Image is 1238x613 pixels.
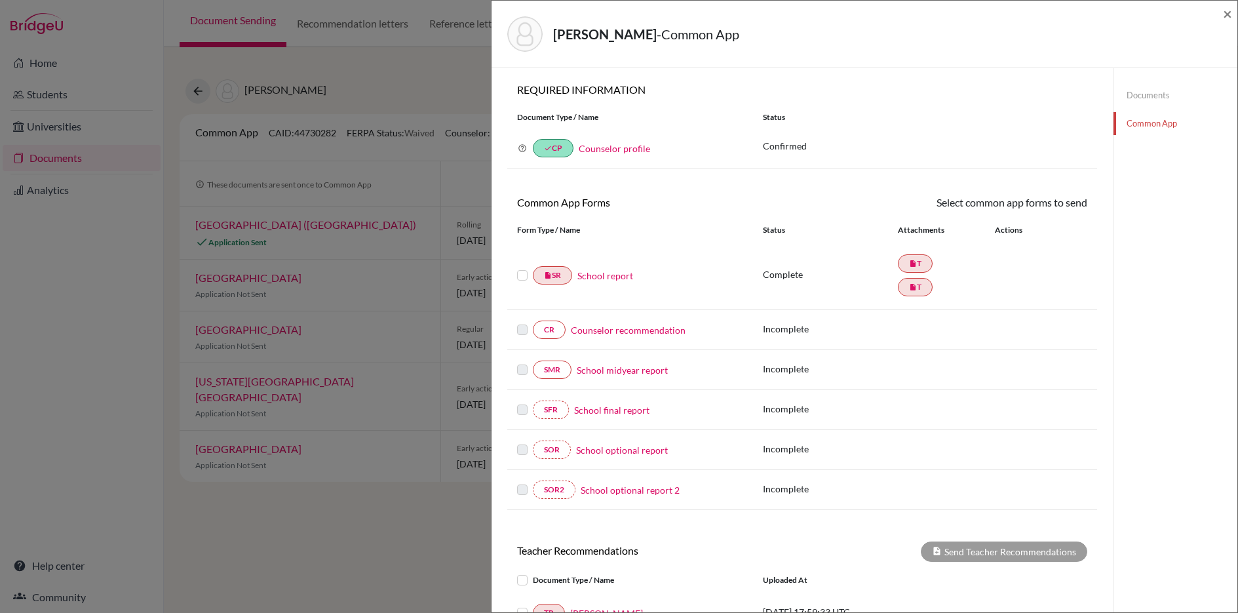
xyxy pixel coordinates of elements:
[544,144,552,152] i: done
[571,323,686,337] a: Counselor recommendation
[553,26,657,42] strong: [PERSON_NAME]
[576,443,668,457] a: School optional report
[898,278,933,296] a: insert_drive_fileT
[979,224,1060,236] div: Actions
[763,402,898,416] p: Incomplete
[533,481,575,499] a: SOR2
[763,322,898,336] p: Incomplete
[533,266,572,285] a: insert_drive_fileSR
[1223,6,1232,22] button: Close
[1113,112,1237,135] a: Common App
[579,143,650,154] a: Counselor profile
[909,283,917,291] i: insert_drive_file
[909,260,917,267] i: insert_drive_file
[802,195,1097,210] div: Select common app forms to send
[763,362,898,376] p: Incomplete
[921,542,1087,562] div: Send Teacher Recommendations
[753,111,1097,123] div: Status
[533,441,571,459] a: SOR
[898,254,933,273] a: insert_drive_fileT
[533,321,566,339] a: CR
[1113,84,1237,107] a: Documents
[507,111,753,123] div: Document Type / Name
[533,401,569,419] a: SFR
[898,224,979,236] div: Attachments
[763,224,898,236] div: Status
[581,483,680,497] a: School optional report 2
[533,361,571,379] a: SMR
[763,267,898,281] p: Complete
[544,271,552,279] i: insert_drive_file
[763,442,898,456] p: Incomplete
[507,196,802,208] h6: Common App Forms
[507,224,753,236] div: Form Type / Name
[507,544,802,557] h6: Teacher Recommendations
[753,572,950,588] div: Uploaded at
[507,572,753,588] div: Document Type / Name
[763,482,898,496] p: Incomplete
[657,26,739,42] span: - Common App
[763,139,1087,153] p: Confirmed
[577,269,633,283] a: School report
[574,403,649,417] a: School final report
[507,83,1097,96] h6: REQUIRED INFORMATION
[577,363,668,377] a: School midyear report
[1223,4,1232,23] span: ×
[533,139,573,157] a: doneCP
